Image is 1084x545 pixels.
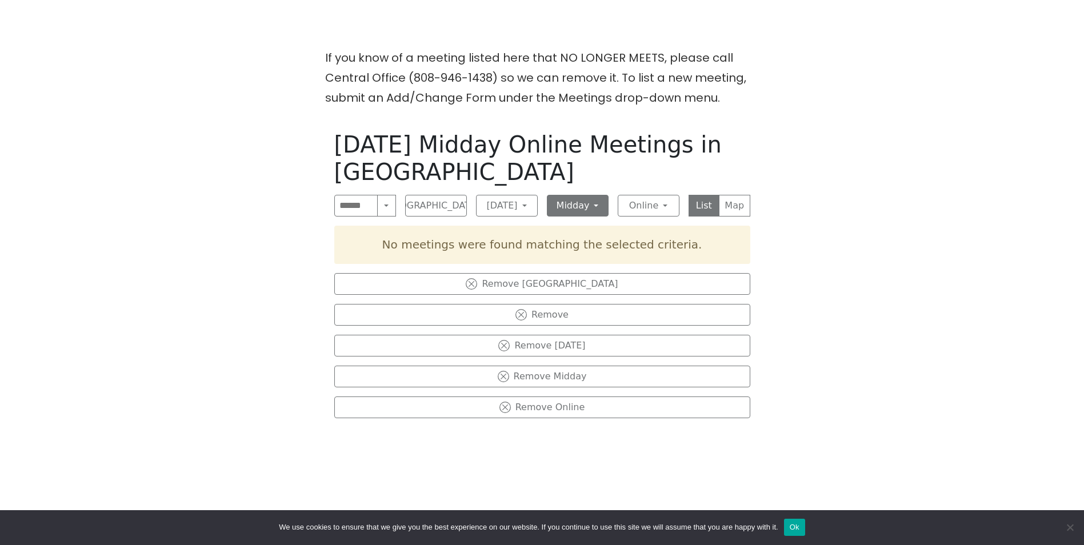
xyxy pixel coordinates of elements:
[334,195,378,217] input: Search
[279,522,778,533] span: We use cookies to ensure that we give you the best experience on our website. If you continue to ...
[547,195,609,217] button: Midday
[618,195,679,217] button: Online
[784,519,805,536] button: Ok
[325,48,759,108] p: If you know of a meeting listed here that NO LONGER MEETS, please call Central Office (808-946-14...
[334,396,750,418] button: Remove Online
[334,273,750,295] button: Remove [GEOGRAPHIC_DATA]
[334,304,750,326] button: Remove
[476,195,538,217] button: [DATE]
[334,226,750,264] div: No meetings were found matching the selected criteria.
[377,195,395,217] button: Search
[405,195,467,217] button: [GEOGRAPHIC_DATA]
[689,195,720,217] button: List
[334,366,750,387] button: Remove Midday
[1064,522,1075,533] span: No
[334,131,750,186] h1: [DATE] Midday Online Meetings in [GEOGRAPHIC_DATA]
[334,335,750,356] button: Remove [DATE]
[719,195,750,217] button: Map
